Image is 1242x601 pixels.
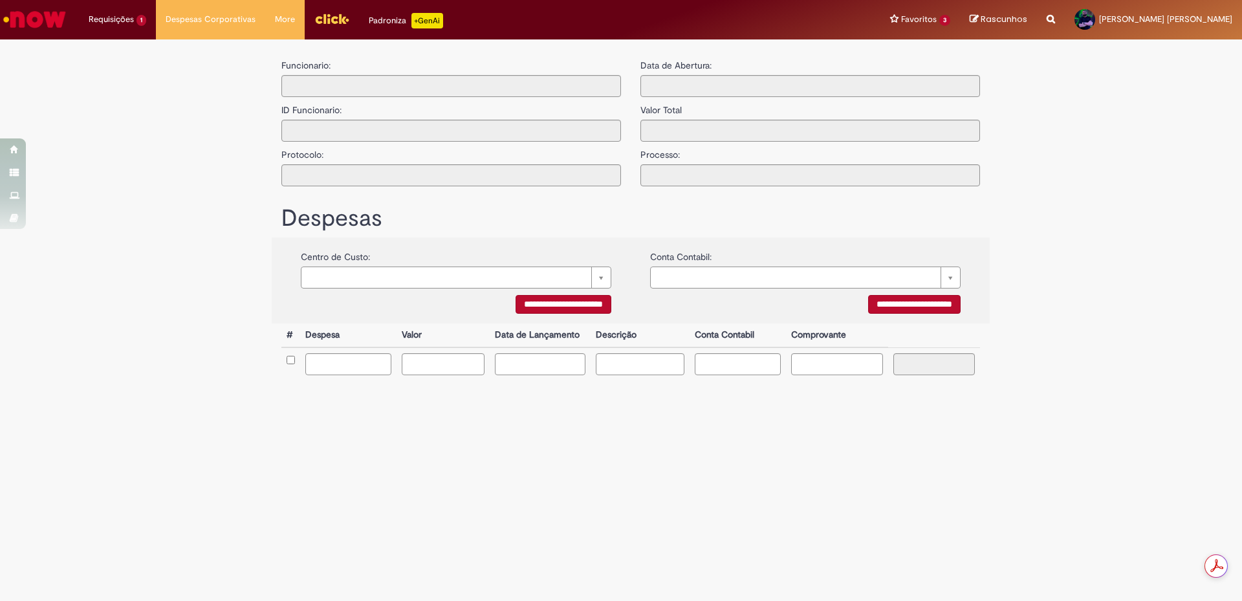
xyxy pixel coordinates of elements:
span: More [275,13,295,26]
label: Data de Abertura: [640,59,712,72]
label: Valor Total [640,97,682,116]
th: Valor [397,323,489,347]
a: Limpar campo {0} [650,267,961,289]
img: click_logo_yellow_360x200.png [314,9,349,28]
span: [PERSON_NAME] [PERSON_NAME] [1099,14,1232,25]
label: Conta Contabil: [650,244,712,263]
th: Descrição [591,323,689,347]
th: Despesa [300,323,397,347]
a: Rascunhos [970,14,1027,26]
span: Favoritos [901,13,937,26]
p: +GenAi [411,13,443,28]
span: Rascunhos [981,13,1027,25]
th: Comprovante [786,323,889,347]
th: Conta Contabil [690,323,786,347]
label: Centro de Custo: [301,244,370,263]
span: Requisições [89,13,134,26]
span: 3 [939,15,950,26]
span: Despesas Corporativas [166,13,256,26]
span: 1 [136,15,146,26]
th: Data de Lançamento [490,323,591,347]
h1: Despesas [281,206,980,232]
div: Padroniza [369,13,443,28]
label: Processo: [640,142,680,161]
label: Protocolo: [281,142,323,161]
th: # [281,323,300,347]
label: Funcionario: [281,59,331,72]
label: ID Funcionario: [281,97,342,116]
img: ServiceNow [1,6,68,32]
a: Limpar campo {0} [301,267,611,289]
